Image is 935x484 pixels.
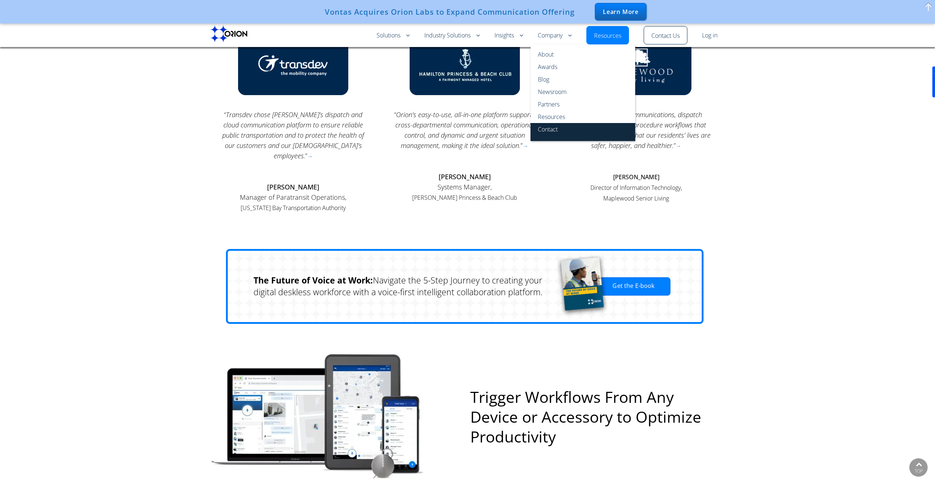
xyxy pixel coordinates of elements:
[531,98,635,111] a: Partners
[561,109,711,203] p: “ ”
[241,204,346,212] span: [US_STATE] Bay Transportation Authority
[538,31,572,40] a: Company
[613,173,659,181] strong: [PERSON_NAME]
[651,32,680,40] a: Contact Us
[597,277,670,296] a: Get the E-book
[253,274,542,298] a: Navigate the 5-Step Journey to creating your digital deskless workforce with a voice-first intell...
[253,274,373,286] a: The Future of Voice at Work:
[898,449,935,484] iframe: Chat Widget
[307,152,313,160] a: →
[208,350,428,482] img: push-to-talk devices Orion 2022
[395,110,535,150] em: Orion’s easy-to-use, all-in-one platform supports cross-departmental communication, operational c...
[581,36,691,95] img: Maplewood Senior Living logo - PTT for Hospitality - Orion
[531,111,635,123] a: Resources
[325,7,575,16] div: Vontas Acquires Orion Labs to Expand Communication Offering
[562,110,711,150] em: Orion provides the communications, dispatch capabilities, and safety procedure workflows that our...
[531,123,635,141] a: Contact
[603,194,669,202] span: Maplewood Senior Living
[377,31,410,40] a: Solutions
[211,25,247,42] img: Orion labs Black logo
[594,32,621,40] a: Resources
[238,36,348,95] img: Transdev logo - Push-to-Talk for Public Transit - Orion
[531,86,635,98] a: Newsroom
[522,142,528,150] a: →
[410,36,520,95] img: hamilton princess beach club logo
[219,109,368,213] p: “ ” Manager of Paratransit Operations,
[424,31,480,40] a: Industry Solutions
[676,142,682,150] a: →
[470,387,722,447] p: Trigger Workflows From Any Device or Accessory to Optimize Productivity
[555,254,610,319] img: the-future-of-voice-at-work-cover-vert.png
[222,110,364,160] i: Transdev chose [PERSON_NAME]’s dispatch and cloud communication platform to ensure reliable publi...
[495,31,523,40] a: Insights
[590,184,682,192] span: Director of Information Technology,
[267,183,319,191] strong: [PERSON_NAME]
[531,73,635,86] a: Blog
[439,172,491,181] strong: [PERSON_NAME]
[531,44,635,61] a: About
[531,61,635,73] a: Awards
[412,194,517,202] span: [PERSON_NAME] Princess & Beach Club
[595,3,647,21] div: Learn More
[702,31,718,40] a: Log in
[390,109,540,203] p: “ ” Systems Manager,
